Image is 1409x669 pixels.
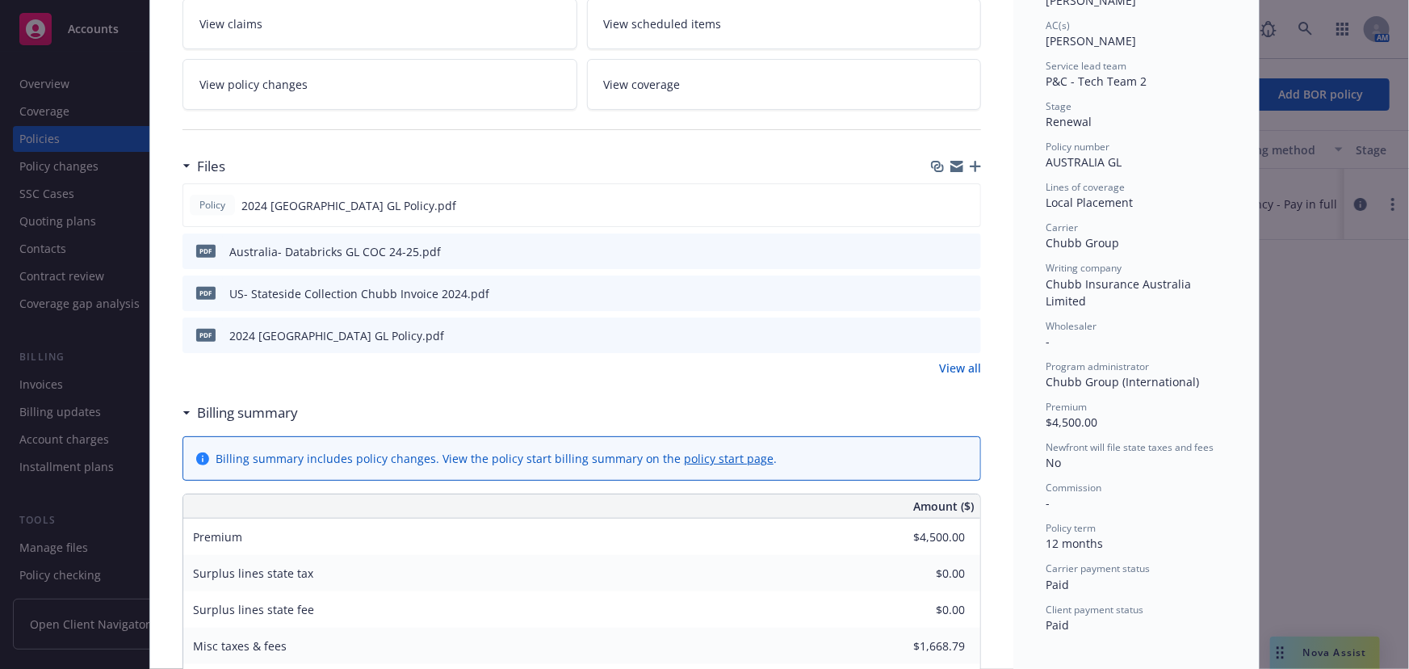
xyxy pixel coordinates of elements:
[1046,536,1103,551] span: 12 months
[1046,481,1101,494] span: Commission
[193,602,314,617] span: Surplus lines state fee
[196,329,216,341] span: pdf
[1046,319,1097,333] span: Wholesaler
[1046,495,1050,511] span: -
[241,197,456,214] span: 2024 [GEOGRAPHIC_DATA] GL Policy.pdf
[196,287,216,299] span: pdf
[960,327,975,344] button: preview file
[1046,360,1149,373] span: Program administrator
[870,634,975,658] input: 0.00
[197,156,225,177] h3: Files
[939,360,981,377] a: View all
[933,197,946,214] button: download file
[934,243,947,260] button: download file
[182,59,577,110] a: View policy changes
[1046,617,1069,633] span: Paid
[197,402,298,423] h3: Billing summary
[196,198,229,212] span: Policy
[216,450,777,467] div: Billing summary includes policy changes. View the policy start billing summary on the .
[684,451,774,466] a: policy start page
[1046,440,1214,454] span: Newfront will file state taxes and fees
[604,15,722,32] span: View scheduled items
[1046,455,1061,470] span: No
[1046,99,1071,113] span: Stage
[229,285,489,302] div: US- Stateside Collection Chubb Invoice 2024.pdf
[1046,577,1069,592] span: Paid
[199,15,262,32] span: View claims
[1046,19,1070,32] span: AC(s)
[1046,74,1147,89] span: P&C - Tech Team 2
[1046,154,1122,170] span: AUSTRALIA GL
[1046,194,1227,211] div: Local Placement
[913,498,974,515] span: Amount ($)
[1046,59,1126,73] span: Service lead team
[1046,276,1194,309] span: Chubb Insurance Australia Limited
[1046,33,1136,48] span: [PERSON_NAME]
[193,638,287,654] span: Misc taxes & fees
[1046,400,1087,414] span: Premium
[1046,603,1143,616] span: Client payment status
[934,285,947,302] button: download file
[229,327,444,344] div: 2024 [GEOGRAPHIC_DATA] GL Policy.pdf
[959,197,974,214] button: preview file
[1046,414,1097,430] span: $4,500.00
[1046,180,1125,194] span: Lines of coverage
[193,566,313,581] span: Surplus lines state tax
[1046,114,1092,129] span: Renewal
[960,285,975,302] button: preview file
[196,245,216,257] span: pdf
[870,562,975,586] input: 0.00
[1046,261,1122,275] span: Writing company
[1046,140,1109,154] span: Policy number
[1046,221,1078,234] span: Carrier
[587,59,982,110] a: View coverage
[229,243,441,260] div: Australia- Databricks GL COC 24-25.pdf
[604,76,681,93] span: View coverage
[870,525,975,549] input: 0.00
[1046,235,1119,250] span: Chubb Group
[193,529,242,545] span: Premium
[934,327,947,344] button: download file
[1046,562,1150,575] span: Carrier payment status
[1046,334,1050,349] span: -
[960,243,975,260] button: preview file
[1046,521,1096,535] span: Policy term
[199,76,308,93] span: View policy changes
[182,156,225,177] div: Files
[870,598,975,622] input: 0.00
[1046,374,1199,389] span: Chubb Group (International)
[182,402,298,423] div: Billing summary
